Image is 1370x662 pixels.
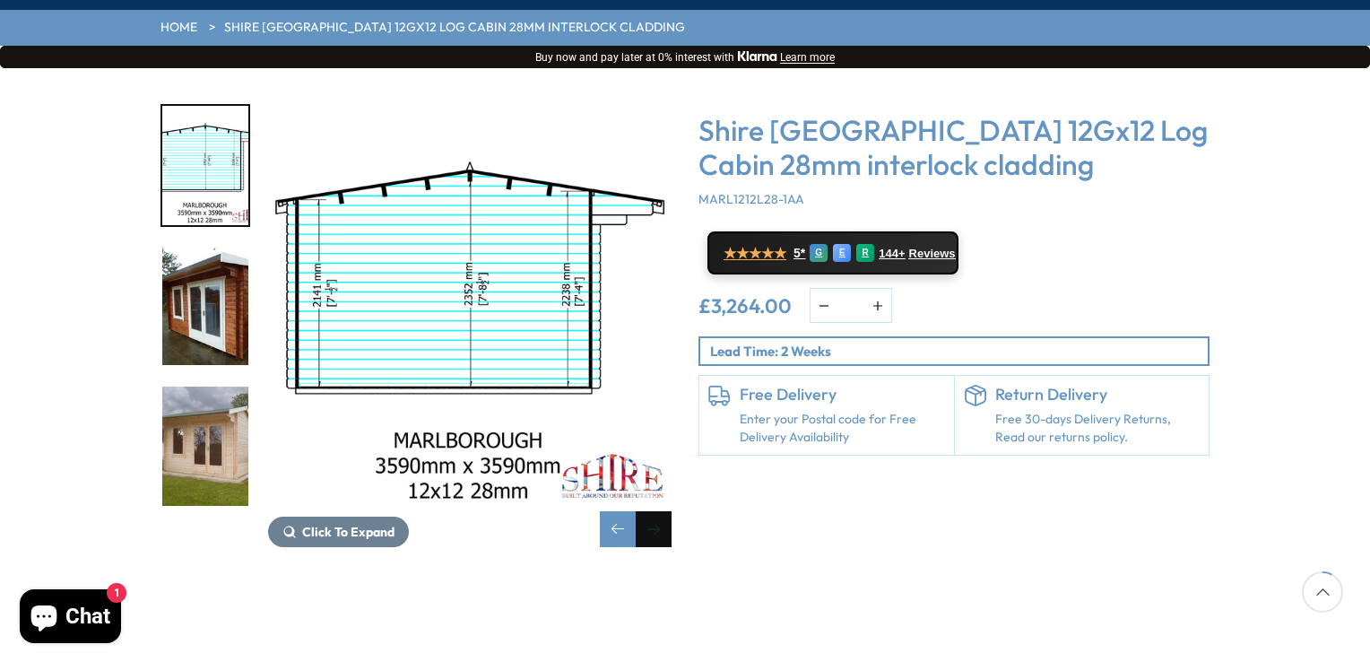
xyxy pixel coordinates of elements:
img: Marlborough1_4_-Recovered_18336190-6dc7-4baa-9a4f-86e05c165265_200x200.jpg [162,387,248,506]
p: Lead Time: 2 Weeks [710,342,1208,361]
div: 5 / 18 [160,245,250,368]
span: MARL1212L28-1AA [698,191,804,207]
div: Previous slide [600,511,636,547]
div: E [833,244,851,262]
div: G [810,244,828,262]
h3: Shire [GEOGRAPHIC_DATA] 12Gx12 Log Cabin 28mm interlock cladding [698,113,1210,182]
p: Free 30-days Delivery Returns, Read our returns policy. [995,411,1201,446]
img: 12x12MarlboroughINTERNALSMMFT28mmTEMP_b500e6bf-b96f-4bf6-bd0c-ce66061d0bad_200x200.jpg [162,106,248,225]
span: ★★★★★ [724,245,786,262]
div: R [856,244,874,262]
div: 6 / 18 [160,385,250,508]
h6: Return Delivery [995,385,1201,405]
button: Click To Expand [268,517,409,547]
h6: Free Delivery [740,385,945,405]
a: Shire [GEOGRAPHIC_DATA] 12Gx12 Log Cabin 28mm interlock cladding [224,19,685,37]
ins: £3,264.00 [698,296,792,316]
span: 144+ [879,247,905,261]
img: Shire Marlborough 12Gx12 Log Cabin 28mm interlock cladding - Best Shed [268,104,672,508]
a: ★★★★★ 5* G E R 144+ Reviews [707,231,958,274]
div: 4 / 18 [268,104,672,547]
div: 4 / 18 [160,104,250,227]
span: Click To Expand [302,524,395,540]
span: Reviews [909,247,956,261]
inbox-online-store-chat: Shopify online store chat [14,589,126,648]
div: Next slide [636,511,672,547]
img: Marlborough_10_1e98dceb-b9ae-4974-b486-e44e24d09539_200x200.jpg [162,247,248,366]
a: HOME [160,19,197,37]
a: Enter your Postal code for Free Delivery Availability [740,411,945,446]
